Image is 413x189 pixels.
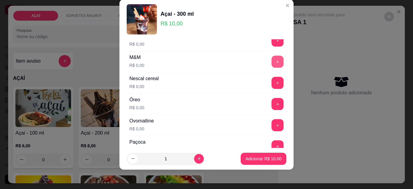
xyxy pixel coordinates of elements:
img: product-image [127,4,157,34]
div: Nescal cereal [129,75,159,82]
div: Paçoca [129,138,145,146]
button: decrease-product-quantity [128,154,138,164]
p: R$ 0,00 [129,105,144,111]
button: Close [283,1,292,10]
button: add [272,56,284,68]
button: add [272,77,284,89]
p: R$ 0,00 [129,83,159,90]
button: add [272,34,284,47]
button: add [272,140,284,152]
div: Açaí - 300 ml [161,10,194,18]
p: R$ 0,00 [129,126,154,132]
p: R$ 0,00 [129,62,144,68]
div: Óreo [129,96,144,103]
p: R$ 0,00 [129,41,184,47]
button: add [272,98,284,110]
div: M&M [129,54,144,61]
p: R$ 0,00 [129,147,145,153]
button: Adicionar R$ 10,00 [241,153,286,165]
button: increase-product-quantity [194,154,204,164]
div: Ovomaltine [129,117,154,125]
p: R$ 10,00 [161,19,194,28]
p: Adicionar R$ 10,00 [246,156,281,162]
button: add [272,119,284,131]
